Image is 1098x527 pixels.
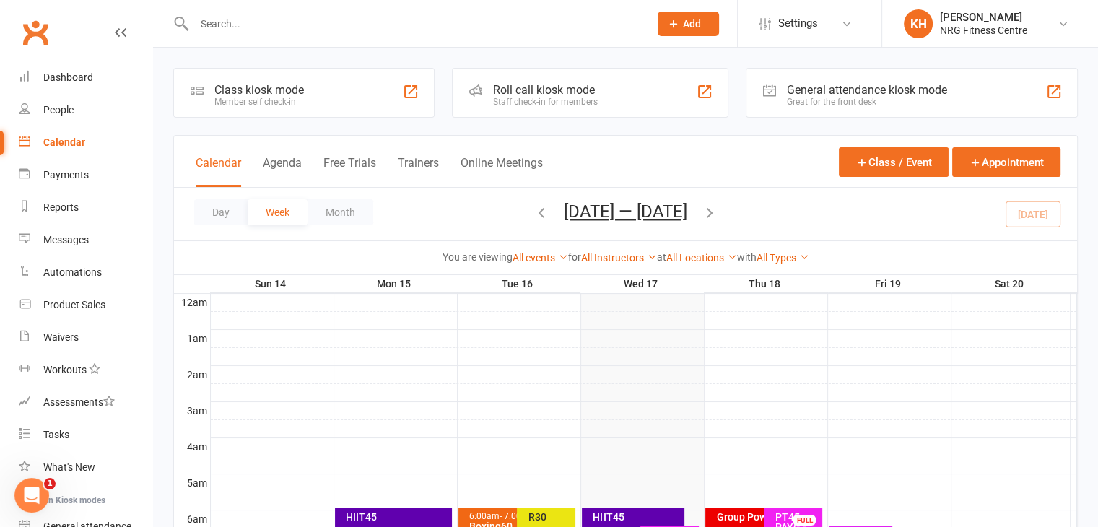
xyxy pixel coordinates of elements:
span: Settings [778,7,818,40]
strong: for [568,251,581,263]
th: Tue 16 [457,275,580,293]
div: R30 [527,512,572,522]
div: FULL [793,515,816,526]
button: Day [194,199,248,225]
a: All Types [757,252,809,263]
div: Class kiosk mode [214,83,304,97]
input: Search... [190,14,639,34]
a: Workouts [19,354,152,386]
a: Messages [19,224,152,256]
button: Week [248,199,308,225]
a: Automations [19,256,152,289]
button: Month [308,199,373,225]
button: Class / Event [839,147,949,177]
button: Trainers [398,156,439,187]
div: Group Power (50) [715,512,805,522]
div: HIIT45 [592,512,681,522]
strong: You are viewing [443,251,513,263]
a: Dashboard [19,61,152,94]
th: 2am [174,365,210,383]
button: Calendar [196,156,241,187]
th: Thu 18 [704,275,827,293]
a: Waivers [19,321,152,354]
button: Online Meetings [461,156,543,187]
th: Sat 20 [951,275,1071,293]
div: Messages [43,234,89,245]
span: - 7:00am [500,511,534,521]
div: NRG Fitness Centre [940,24,1027,37]
button: Free Trials [323,156,376,187]
a: Assessments [19,386,152,419]
th: 1am [174,329,210,347]
div: KH [904,9,933,38]
a: People [19,94,152,126]
div: Product Sales [43,299,105,310]
a: Clubworx [17,14,53,51]
a: All Locations [666,252,737,263]
a: Tasks [19,419,152,451]
th: Mon 15 [334,275,457,293]
div: 6:00am [469,512,558,521]
a: Payments [19,159,152,191]
strong: at [657,251,666,263]
a: All Instructors [581,252,657,263]
button: [DATE] — [DATE] [564,201,687,222]
div: Workouts [43,364,87,375]
button: Appointment [952,147,1060,177]
a: All events [513,252,568,263]
strong: with [737,251,757,263]
span: 1 [44,478,56,489]
a: Reports [19,191,152,224]
div: Waivers [43,331,79,343]
th: Sun 14 [210,275,334,293]
div: Dashboard [43,71,93,83]
iframe: Intercom live chat [14,478,49,513]
div: Payments [43,169,89,180]
th: Wed 17 [580,275,704,293]
div: Reports [43,201,79,213]
th: 12am [174,293,210,311]
th: 3am [174,401,210,419]
a: Product Sales [19,289,152,321]
div: Staff check-in for members [493,97,598,107]
div: Great for the front desk [787,97,947,107]
div: [PERSON_NAME] [940,11,1027,24]
div: Tasks [43,429,69,440]
a: Calendar [19,126,152,159]
div: Automations [43,266,102,278]
a: What's New [19,451,152,484]
div: Member self check-in [214,97,304,107]
div: HIIT45 [345,512,449,522]
div: What's New [43,461,95,473]
button: Add [658,12,719,36]
button: Agenda [263,156,302,187]
div: Calendar [43,136,85,148]
div: People [43,104,74,116]
div: General attendance kiosk mode [787,83,947,97]
span: Add [683,18,701,30]
th: 4am [174,437,210,456]
th: 5am [174,474,210,492]
th: Fri 19 [827,275,951,293]
div: Roll call kiosk mode [493,83,598,97]
div: Assessments [43,396,115,408]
